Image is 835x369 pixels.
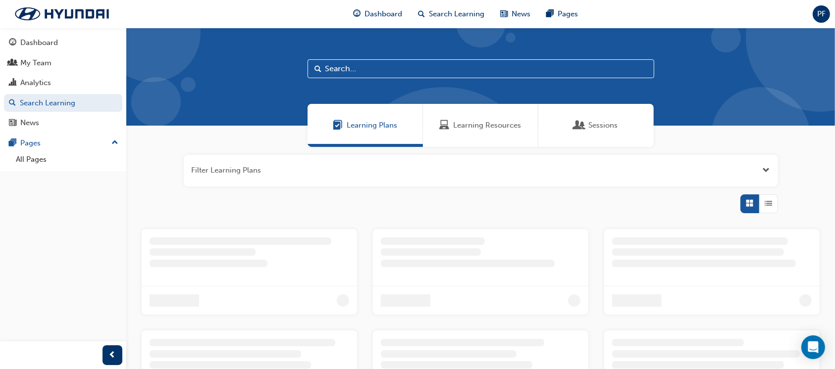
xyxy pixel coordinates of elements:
[418,8,425,20] span: search-icon
[9,119,16,128] span: news-icon
[9,59,16,68] span: people-icon
[501,8,508,20] span: news-icon
[429,8,485,20] span: Search Learning
[111,137,118,149] span: up-icon
[440,120,450,131] span: Learning Resources
[4,54,122,72] a: My Team
[308,104,423,147] a: Learning PlansLearning Plans
[9,39,16,47] span: guage-icon
[801,335,825,359] div: Open Intercom Messenger
[4,34,122,52] a: Dashboard
[411,4,493,24] a: search-iconSearch Learning
[5,3,119,24] img: Trak
[763,165,770,176] button: Open the filter
[20,117,39,129] div: News
[4,114,122,132] a: News
[4,134,122,152] button: Pages
[20,57,52,69] div: My Team
[4,74,122,92] a: Analytics
[493,4,539,24] a: news-iconNews
[547,8,554,20] span: pages-icon
[423,104,538,147] a: Learning ResourcesLearning Resources
[539,4,586,24] a: pages-iconPages
[20,37,58,48] div: Dashboard
[4,94,122,112] a: Search Learning
[574,120,584,131] span: Sessions
[538,104,654,147] a: SessionsSessions
[454,120,522,131] span: Learning Resources
[346,4,411,24] a: guage-iconDashboard
[813,5,830,23] button: PF
[20,138,41,149] div: Pages
[333,120,343,131] span: Learning Plans
[9,79,16,88] span: chart-icon
[9,139,16,148] span: pages-icon
[746,198,753,209] span: Grid
[20,77,51,89] div: Analytics
[512,8,531,20] span: News
[365,8,403,20] span: Dashboard
[308,59,654,78] input: Search...
[109,349,116,362] span: prev-icon
[765,198,772,209] span: List
[9,99,16,108] span: search-icon
[588,120,618,131] span: Sessions
[558,8,578,20] span: Pages
[4,32,122,134] button: DashboardMy TeamAnalyticsSearch LearningNews
[817,8,826,20] span: PF
[315,63,322,75] span: Search
[12,152,122,167] a: All Pages
[347,120,397,131] span: Learning Plans
[354,8,361,20] span: guage-icon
